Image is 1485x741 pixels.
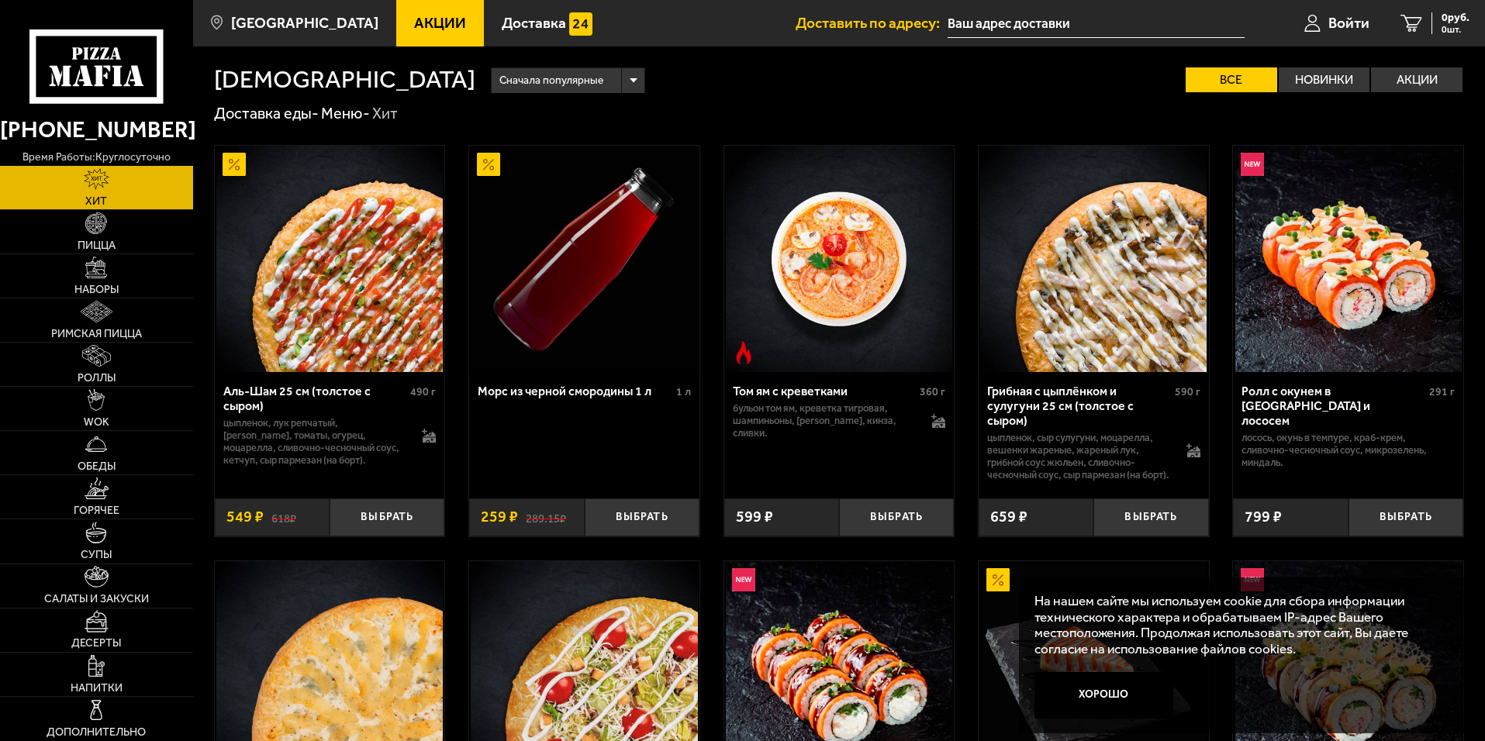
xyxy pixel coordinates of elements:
button: Выбрать [1093,498,1208,536]
a: НовинкаРолл с окунем в темпуре и лососем [1233,146,1463,372]
span: Доставка [502,16,566,30]
s: 289.15 ₽ [526,509,566,525]
a: Меню- [321,104,370,122]
span: Салаты и закуски [44,594,149,605]
img: Грибная с цыплёнком и сулугуни 25 см (толстое с сыром) [980,146,1207,372]
label: Все [1186,67,1277,92]
img: Аль-Шам 25 см (толстое с сыром) [216,146,443,372]
span: Акции [414,16,466,30]
span: Хит [85,196,107,207]
img: Ролл с окунем в темпуре и лососем [1235,146,1462,372]
span: 259 ₽ [481,509,518,525]
a: Острое блюдоТом ям с креветками [724,146,955,372]
p: цыпленок, лук репчатый, [PERSON_NAME], томаты, огурец, моцарелла, сливочно-чесночный соус, кетчуп... [223,417,407,467]
s: 618 ₽ [271,509,296,525]
div: Морс из черной смородины 1 л [478,384,672,398]
span: 799 ₽ [1245,509,1282,525]
span: Напитки [71,683,123,694]
img: Новинка [1241,153,1264,176]
span: Горячее [74,505,119,516]
p: бульон том ям, креветка тигровая, шампиньоны, [PERSON_NAME], кинза, сливки. [733,402,917,439]
span: 599 ₽ [736,509,773,525]
button: Выбрать [839,498,954,536]
span: Супы [81,550,112,560]
p: лосось, окунь в темпуре, краб-крем, сливочно-чесночный соус, микрозелень, миндаль. [1242,432,1455,469]
img: Морс из черной смородины 1 л [471,146,697,372]
img: Новинка [732,568,755,591]
img: Акционный [986,568,1010,591]
span: 549 ₽ [226,509,264,525]
span: 291 г [1429,385,1455,398]
span: 659 ₽ [990,509,1027,525]
span: Обеды [78,461,116,472]
span: 590 г [1175,385,1200,398]
a: Грибная с цыплёнком и сулугуни 25 см (толстое с сыром) [979,146,1209,372]
img: Острое блюдо [732,341,755,364]
div: Том ям с креветками [733,384,917,398]
img: Том ям с креветками [726,146,952,372]
button: Выбрать [330,498,444,536]
label: Новинки [1279,67,1370,92]
button: Выбрать [585,498,699,536]
span: Римская пицца [51,329,142,339]
a: Доставка еды- [214,104,319,122]
span: Войти [1328,16,1369,30]
span: 0 шт. [1442,25,1469,34]
p: цыпленок, сыр сулугуни, моцарелла, вешенки жареные, жареный лук, грибной соус Жюльен, сливочно-че... [987,432,1171,481]
span: Наборы [74,284,119,295]
span: Сначала популярные [499,66,603,95]
span: Пицца [78,240,116,251]
img: Акционный [223,153,246,176]
p: На нашем сайте мы используем cookie для сбора информации технического характера и обрабатываем IP... [1034,593,1440,657]
span: 360 г [920,385,945,398]
div: Ролл с окунем в [GEOGRAPHIC_DATA] и лососем [1242,384,1425,428]
span: 0 руб. [1442,12,1469,23]
span: Роллы [78,373,116,384]
h1: [DEMOGRAPHIC_DATA] [214,67,475,92]
a: АкционныйАль-Шам 25 см (толстое с сыром) [215,146,445,372]
div: Аль-Шам 25 см (толстое с сыром) [223,384,407,413]
img: Акционный [477,153,500,176]
label: Акции [1371,67,1463,92]
span: 1 л [676,385,691,398]
div: Хит [372,104,398,124]
span: WOK [84,417,109,428]
span: Дополнительно [47,727,146,738]
span: Доставить по адресу: [796,16,948,30]
div: Грибная с цыплёнком и сулугуни 25 см (толстое с сыром) [987,384,1171,428]
span: [GEOGRAPHIC_DATA] [231,16,378,30]
button: Хорошо [1034,672,1174,719]
span: Десерты [71,638,121,649]
img: 15daf4d41897b9f0e9f617042186c801.svg [569,12,592,36]
img: Новинка [1241,568,1264,591]
a: АкционныйМорс из черной смородины 1 л [469,146,699,372]
span: 490 г [410,385,436,398]
input: Ваш адрес доставки [948,9,1245,38]
button: Выбрать [1349,498,1463,536]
